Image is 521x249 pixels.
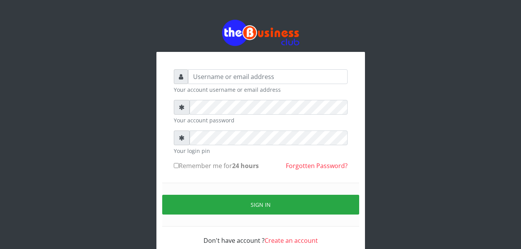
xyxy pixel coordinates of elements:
[162,195,359,215] button: Sign in
[188,69,348,84] input: Username or email address
[174,163,179,168] input: Remember me for24 hours
[232,161,259,170] b: 24 hours
[174,147,348,155] small: Your login pin
[174,86,348,94] small: Your account username or email address
[265,236,318,245] a: Create an account
[174,116,348,124] small: Your account password
[174,227,348,245] div: Don't have account ?
[174,161,259,170] label: Remember me for
[286,161,348,170] a: Forgotten Password?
